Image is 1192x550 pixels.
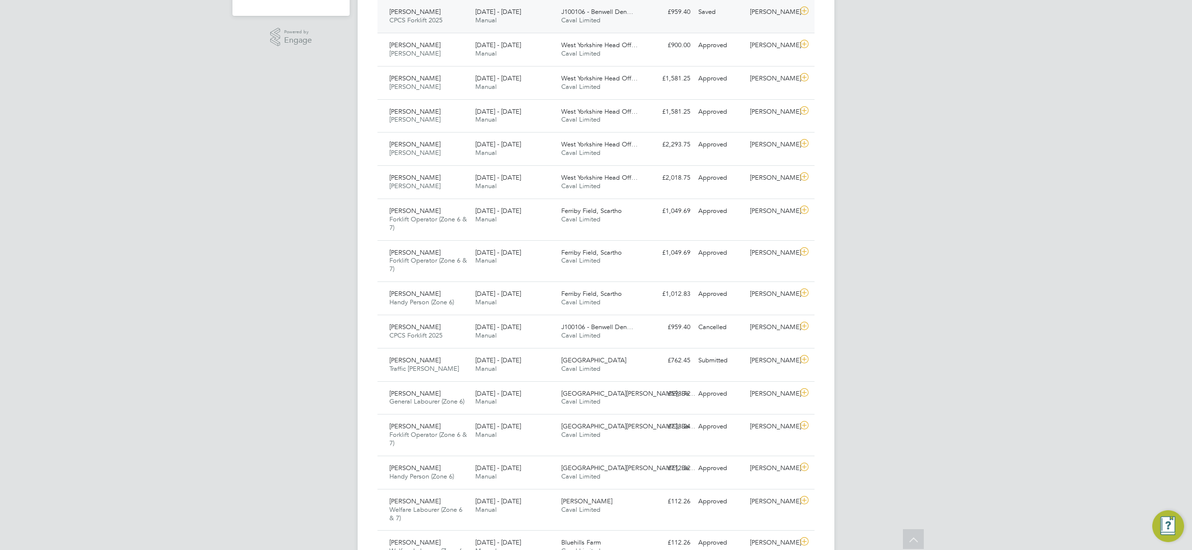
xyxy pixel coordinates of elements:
[643,418,694,435] div: £738.24
[284,36,312,45] span: Engage
[475,107,521,116] span: [DATE] - [DATE]
[746,245,798,261] div: [PERSON_NAME]
[643,37,694,54] div: £900.00
[746,70,798,87] div: [PERSON_NAME]
[561,430,600,439] span: Caval Limited
[694,70,746,87] div: Approved
[561,49,600,58] span: Caval Limited
[643,493,694,510] div: £112.26
[643,170,694,186] div: £2,018.75
[389,7,441,16] span: [PERSON_NAME]
[694,319,746,336] div: Cancelled
[746,386,798,402] div: [PERSON_NAME]
[475,331,497,340] span: Manual
[643,203,694,219] div: £1,049.69
[475,430,497,439] span: Manual
[643,286,694,302] div: £1,012.83
[561,356,626,364] span: [GEOGRAPHIC_DATA]
[475,323,521,331] span: [DATE] - [DATE]
[561,215,600,223] span: Caval Limited
[475,389,521,398] span: [DATE] - [DATE]
[746,319,798,336] div: [PERSON_NAME]
[561,364,600,373] span: Caval Limited
[643,137,694,153] div: £2,293.75
[746,352,798,369] div: [PERSON_NAME]
[475,16,497,24] span: Manual
[475,256,497,265] span: Manual
[475,7,521,16] span: [DATE] - [DATE]
[746,460,798,477] div: [PERSON_NAME]
[475,364,497,373] span: Manual
[284,28,312,36] span: Powered by
[561,397,600,406] span: Caval Limited
[475,115,497,124] span: Manual
[694,493,746,510] div: Approved
[694,170,746,186] div: Approved
[561,173,638,182] span: West Yorkshire Head Off…
[561,74,638,82] span: West Yorkshire Head Off…
[561,422,695,430] span: [GEOGRAPHIC_DATA][PERSON_NAME], Be…
[561,289,622,298] span: Ferriby Field, Scartho
[475,248,521,257] span: [DATE] - [DATE]
[389,256,467,273] span: Forklift Operator (Zone 6 & 7)
[475,422,521,430] span: [DATE] - [DATE]
[389,472,454,481] span: Handy Person (Zone 6)
[389,356,441,364] span: [PERSON_NAME]
[694,37,746,54] div: Approved
[694,137,746,153] div: Approved
[475,289,521,298] span: [DATE] - [DATE]
[389,248,441,257] span: [PERSON_NAME]
[389,430,467,447] span: Forklift Operator (Zone 6 & 7)
[694,286,746,302] div: Approved
[561,148,600,157] span: Caval Limited
[746,4,798,20] div: [PERSON_NAME]
[561,140,638,148] span: West Yorkshire Head Off…
[561,82,600,91] span: Caval Limited
[561,248,622,257] span: Ferriby Field, Scartho
[475,82,497,91] span: Manual
[694,203,746,219] div: Approved
[694,104,746,120] div: Approved
[475,206,521,215] span: [DATE] - [DATE]
[561,331,600,340] span: Caval Limited
[561,115,600,124] span: Caval Limited
[643,70,694,87] div: £1,581.25
[561,107,638,116] span: West Yorkshire Head Off…
[746,137,798,153] div: [PERSON_NAME]
[389,323,441,331] span: [PERSON_NAME]
[746,493,798,510] div: [PERSON_NAME]
[389,206,441,215] span: [PERSON_NAME]
[746,37,798,54] div: [PERSON_NAME]
[475,41,521,49] span: [DATE] - [DATE]
[1152,510,1184,542] button: Engage Resource Center
[475,173,521,182] span: [DATE] - [DATE]
[475,472,497,481] span: Manual
[643,4,694,20] div: £959.40
[561,16,600,24] span: Caval Limited
[389,16,443,24] span: CPCS Forklift 2025
[694,245,746,261] div: Approved
[389,107,441,116] span: [PERSON_NAME]
[643,319,694,336] div: £959.40
[389,182,441,190] span: [PERSON_NAME]
[389,464,441,472] span: [PERSON_NAME]
[389,115,441,124] span: [PERSON_NAME]
[475,356,521,364] span: [DATE] - [DATE]
[561,497,612,505] span: [PERSON_NAME]
[475,148,497,157] span: Manual
[389,505,462,522] span: Welfare Labourer (Zone 6 & 7)
[746,104,798,120] div: [PERSON_NAME]
[643,245,694,261] div: £1,049.69
[389,422,441,430] span: [PERSON_NAME]
[389,49,441,58] span: [PERSON_NAME]
[475,49,497,58] span: Manual
[561,505,600,514] span: Caval Limited
[561,472,600,481] span: Caval Limited
[561,256,600,265] span: Caval Limited
[475,538,521,547] span: [DATE] - [DATE]
[475,140,521,148] span: [DATE] - [DATE]
[475,497,521,505] span: [DATE] - [DATE]
[475,505,497,514] span: Manual
[475,215,497,223] span: Manual
[389,331,443,340] span: CPCS Forklift 2025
